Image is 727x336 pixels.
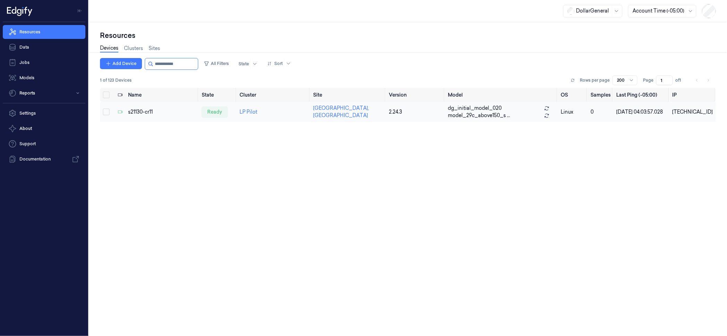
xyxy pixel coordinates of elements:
[3,137,85,151] a: Support
[103,108,110,115] button: Select row
[676,77,687,83] span: of 1
[128,108,196,116] div: s21130-cr11
[448,105,502,112] span: dg_initial_model_020
[201,58,232,69] button: All Filters
[445,88,558,102] th: Model
[670,88,716,102] th: IP
[561,108,585,116] p: linux
[100,31,716,40] div: Resources
[74,5,85,16] button: Toggle Navigation
[3,25,85,39] a: Resources
[3,56,85,69] a: Jobs
[389,108,442,116] div: 2.24.3
[386,88,445,102] th: Version
[124,45,143,52] a: Clusters
[310,88,386,102] th: Site
[580,77,610,83] p: Rows per page
[199,88,237,102] th: State
[103,91,110,98] button: Select all
[692,75,713,85] nav: pagination
[125,88,199,102] th: Name
[588,88,613,102] th: Samples
[202,106,228,117] div: ready
[3,122,85,136] button: About
[3,86,85,100] button: Reports
[149,45,160,52] a: Sites
[313,105,369,118] a: [GEOGRAPHIC_DATA], [GEOGRAPHIC_DATA]
[237,88,310,102] th: Cluster
[3,106,85,120] a: Settings
[613,88,670,102] th: Last Ping (-05:00)
[240,109,257,115] a: LP Pilot
[591,108,611,116] div: 0
[672,108,713,116] div: [TECHNICAL_ID]
[100,77,132,83] span: 1 of 123 Devices
[100,58,142,69] button: Add Device
[643,77,653,83] span: Page
[100,44,118,52] a: Devices
[3,40,85,54] a: Data
[3,71,85,85] a: Models
[448,112,510,119] span: model_29c_above150_s ...
[3,152,85,166] a: Documentation
[616,108,667,116] div: [DATE] 04:03:57.028
[558,88,588,102] th: OS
